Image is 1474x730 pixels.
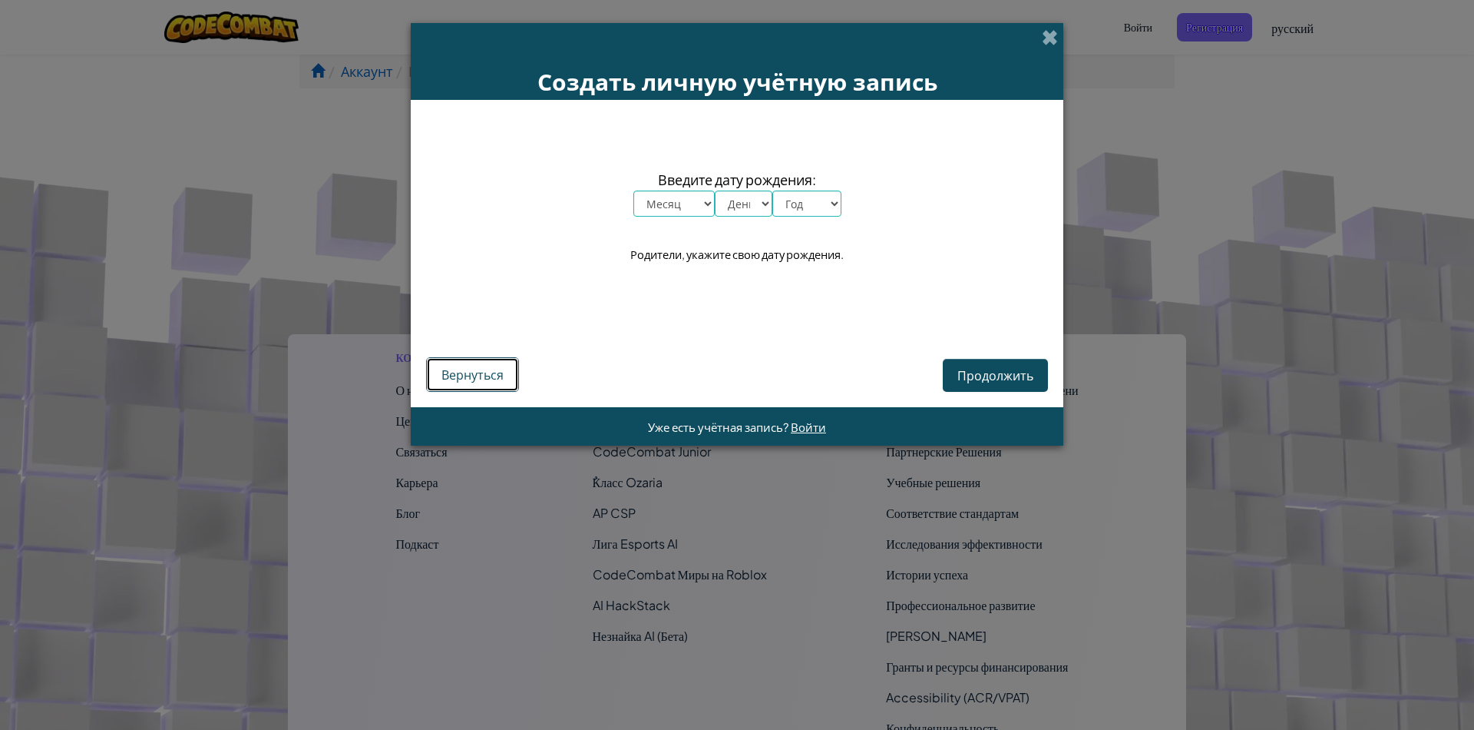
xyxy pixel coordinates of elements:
[648,420,791,434] span: Уже есть учётная запись?
[630,244,844,266] div: Родители, укажите свою дату рождения.
[791,420,826,434] a: Войти
[426,357,519,392] button: Вернуться
[633,168,841,191] span: Введите дату рождения:
[441,367,504,383] span: Вернуться
[537,66,937,98] span: Создать личную учётную запись
[943,359,1048,392] button: Продолжить
[957,367,1033,383] span: Продолжить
